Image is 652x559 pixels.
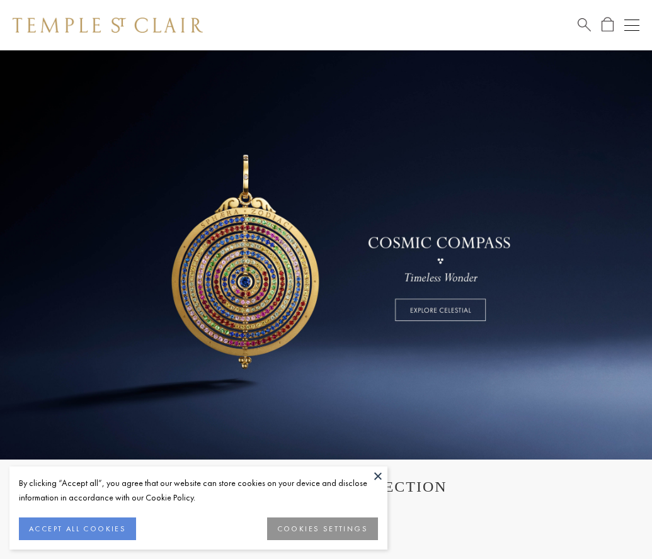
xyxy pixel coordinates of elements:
button: COOKIES SETTINGS [267,517,378,540]
button: ACCEPT ALL COOKIES [19,517,136,540]
img: Temple St. Clair [13,18,203,33]
a: Open Shopping Bag [602,17,614,33]
button: Open navigation [624,18,639,33]
a: Search [578,17,591,33]
div: By clicking “Accept all”, you agree that our website can store cookies on your device and disclos... [19,476,378,505]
